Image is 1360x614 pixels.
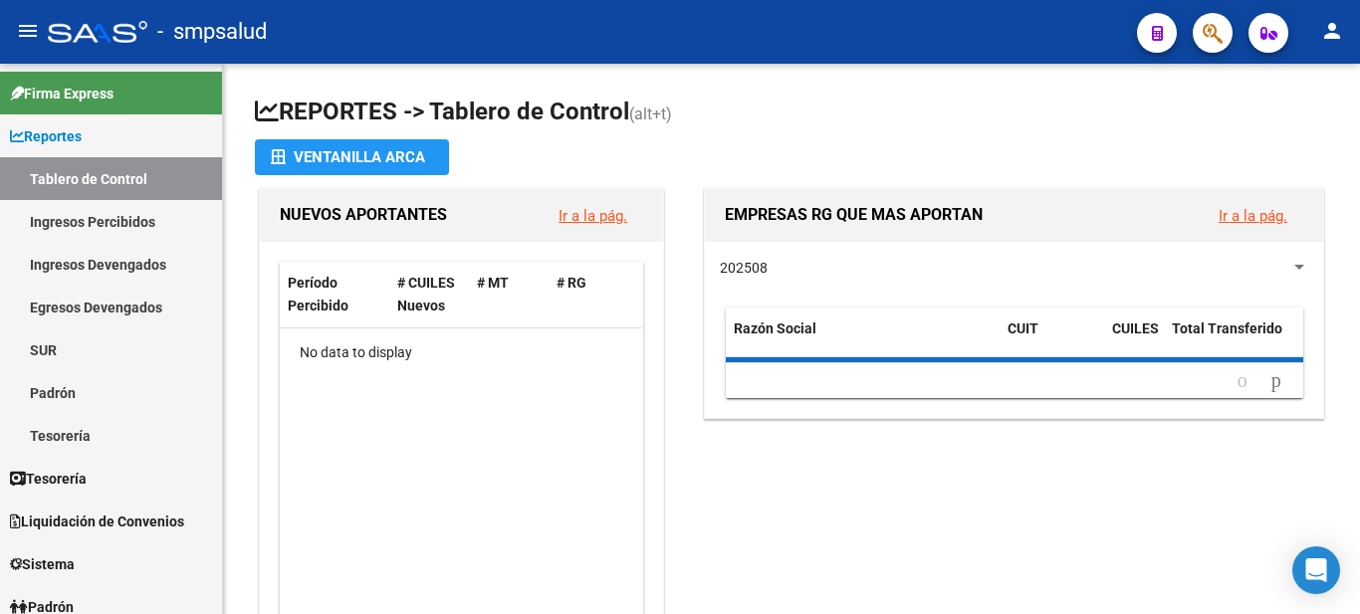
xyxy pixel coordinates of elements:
datatable-header-cell: # MT [469,262,549,327]
span: Total Transferido [1172,320,1282,336]
div: Ventanilla ARCA [271,139,433,175]
span: 202508 [720,260,768,276]
h1: REPORTES -> Tablero de Control [255,96,1328,130]
span: - smpsalud [157,10,267,54]
div: No data to display [280,328,642,378]
span: Firma Express [10,83,113,104]
datatable-header-cell: # CUILES Nuevos [389,262,469,327]
span: # CUILES Nuevos [397,275,455,313]
datatable-header-cell: Total Transferido [1164,307,1303,373]
datatable-header-cell: # RG [549,262,628,327]
button: Ir a la pág. [543,197,643,234]
a: go to next page [1262,370,1290,392]
span: Tesorería [10,468,87,490]
span: # RG [557,275,586,291]
span: Liquidación de Convenios [10,511,184,532]
span: (alt+t) [629,104,672,123]
datatable-header-cell: CUIT [1000,307,1104,373]
button: Ir a la pág. [1203,197,1303,234]
span: CUILES [1112,320,1159,336]
datatable-header-cell: Período Percibido [280,262,389,327]
a: Ir a la pág. [1219,207,1287,225]
mat-icon: menu [16,19,40,43]
span: Sistema [10,553,75,575]
a: Ir a la pág. [559,207,627,225]
button: Ventanilla ARCA [255,139,449,175]
div: Open Intercom Messenger [1292,546,1340,594]
span: Período Percibido [288,275,348,313]
span: # MT [477,275,509,291]
span: CUIT [1008,320,1038,336]
span: Razón Social [734,320,816,336]
span: NUEVOS APORTANTES [280,205,447,224]
a: go to previous page [1229,370,1256,392]
datatable-header-cell: CUILES [1104,307,1164,373]
span: EMPRESAS RG QUE MAS APORTAN [725,205,983,224]
datatable-header-cell: Razón Social [726,307,1000,373]
span: Reportes [10,125,82,147]
mat-icon: person [1320,19,1344,43]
